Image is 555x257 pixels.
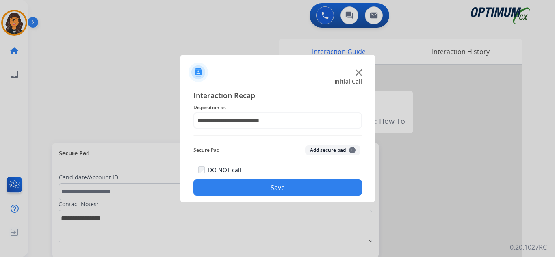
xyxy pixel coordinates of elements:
[193,103,362,112] span: Disposition as
[305,145,360,155] button: Add secure pad+
[193,179,362,196] button: Save
[193,135,362,136] img: contact-recap-line.svg
[334,78,362,86] span: Initial Call
[193,145,219,155] span: Secure Pad
[193,90,362,103] span: Interaction Recap
[189,63,208,82] img: contactIcon
[208,166,241,174] label: DO NOT call
[510,242,547,252] p: 0.20.1027RC
[349,147,356,153] span: +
